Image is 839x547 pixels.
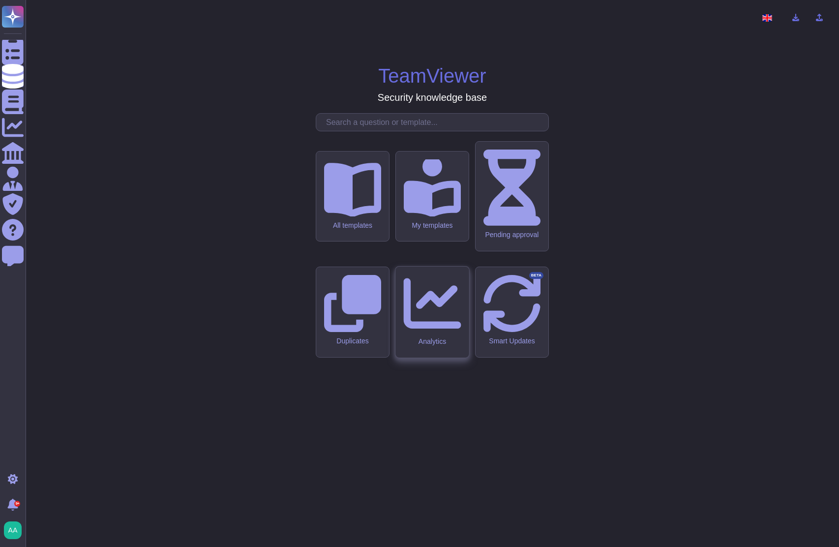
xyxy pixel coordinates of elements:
[4,521,22,539] img: user
[378,64,486,88] h1: TeamViewer
[483,337,540,345] div: Smart Updates
[2,519,29,541] button: user
[404,221,461,230] div: My templates
[14,501,20,507] div: 9+
[321,114,548,131] input: Search a question or template...
[762,14,772,22] img: en
[529,272,543,279] div: BETA
[403,337,461,346] div: Analytics
[378,91,487,103] h3: Security knowledge base
[324,221,381,230] div: All templates
[483,231,540,239] div: Pending approval
[324,337,381,345] div: Duplicates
